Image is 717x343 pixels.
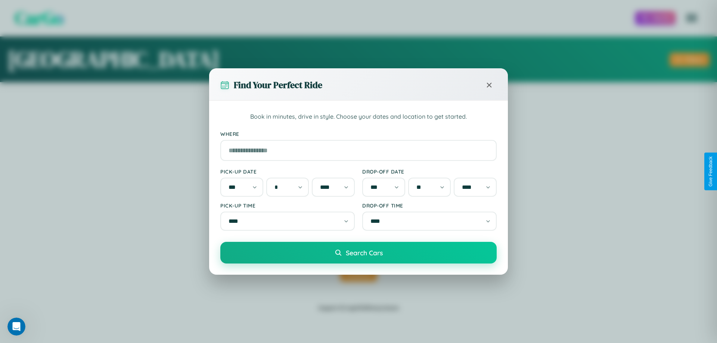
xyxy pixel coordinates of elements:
[220,112,497,122] p: Book in minutes, drive in style. Choose your dates and location to get started.
[220,242,497,264] button: Search Cars
[220,168,355,175] label: Pick-up Date
[220,202,355,209] label: Pick-up Time
[362,202,497,209] label: Drop-off Time
[346,249,383,257] span: Search Cars
[234,79,322,91] h3: Find Your Perfect Ride
[362,168,497,175] label: Drop-off Date
[220,131,497,137] label: Where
